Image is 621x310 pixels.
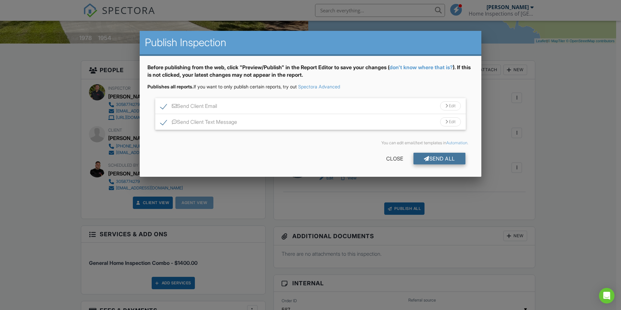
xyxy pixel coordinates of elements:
label: Send Client Email [160,103,217,111]
h2: Publish Inspection [145,36,476,49]
a: Automation [446,140,467,145]
strong: Publishes all reports. [147,84,194,89]
div: You can edit email/text templates in . [153,140,468,146]
div: Open Intercom Messenger [599,288,615,304]
div: Close [376,153,413,164]
div: Edit [440,101,461,110]
a: don't know where that is? [389,64,453,71]
div: Before publishing from the web, click "Preview/Publish" in the Report Editor to save your changes... [147,64,474,84]
div: Edit [440,117,461,126]
label: Send Client Text Message [160,119,237,127]
span: If you want to only publish certain reports, try out [147,84,297,89]
a: Spectora Advanced [298,84,340,89]
div: Send All [413,153,465,164]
